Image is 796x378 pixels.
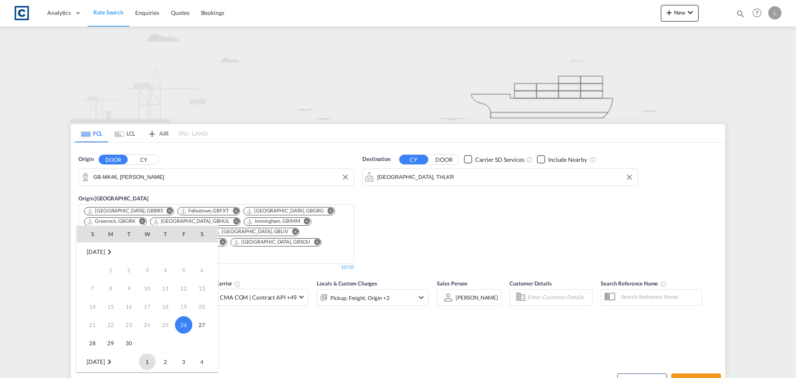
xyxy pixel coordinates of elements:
[156,261,175,279] td: Thursday September 4 2025
[193,279,218,298] td: Saturday September 13 2025
[138,353,156,371] td: Wednesday October 1 2025
[157,354,174,370] span: 2
[102,334,120,353] td: Monday September 29 2025
[175,279,193,298] td: Friday September 12 2025
[138,226,156,242] th: W
[156,316,175,334] td: Thursday September 25 2025
[77,316,218,334] tr: Week 4
[77,226,218,372] md-calendar: Calendar
[102,279,120,298] td: Monday September 8 2025
[156,226,175,242] th: T
[77,261,218,279] tr: Week 1
[120,334,138,353] td: Tuesday September 30 2025
[77,353,218,371] tr: Week 1
[77,243,218,261] td: September 2025
[77,298,218,316] tr: Week 3
[77,298,102,316] td: Sunday September 14 2025
[139,354,155,370] span: 1
[77,334,218,353] tr: Week 5
[102,316,120,334] td: Monday September 22 2025
[193,261,218,279] td: Saturday September 6 2025
[102,335,119,351] span: 29
[77,243,218,261] tr: Week undefined
[175,261,193,279] td: Friday September 5 2025
[138,279,156,298] td: Wednesday September 10 2025
[175,298,193,316] td: Friday September 19 2025
[138,298,156,316] td: Wednesday September 17 2025
[175,316,193,334] td: Friday September 26 2025
[138,316,156,334] td: Wednesday September 24 2025
[156,279,175,298] td: Thursday September 11 2025
[156,298,175,316] td: Thursday September 18 2025
[194,317,210,333] span: 27
[175,353,193,371] td: Friday October 3 2025
[77,226,102,242] th: S
[194,354,210,370] span: 4
[84,335,101,351] span: 28
[193,316,218,334] td: Saturday September 27 2025
[121,335,137,351] span: 30
[77,279,218,298] tr: Week 2
[87,358,104,365] span: [DATE]
[156,353,175,371] td: Thursday October 2 2025
[77,334,102,353] td: Sunday September 28 2025
[193,298,218,316] td: Saturday September 20 2025
[102,226,120,242] th: M
[77,279,102,298] td: Sunday September 7 2025
[175,316,192,334] span: 26
[138,261,156,279] td: Wednesday September 3 2025
[120,298,138,316] td: Tuesday September 16 2025
[120,316,138,334] td: Tuesday September 23 2025
[87,248,104,255] span: [DATE]
[175,226,193,242] th: F
[193,353,218,371] td: Saturday October 4 2025
[193,226,218,242] th: S
[102,298,120,316] td: Monday September 15 2025
[175,354,192,370] span: 3
[77,316,102,334] td: Sunday September 21 2025
[102,261,120,279] td: Monday September 1 2025
[120,261,138,279] td: Tuesday September 2 2025
[77,353,138,371] td: October 2025
[120,226,138,242] th: T
[120,279,138,298] td: Tuesday September 9 2025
